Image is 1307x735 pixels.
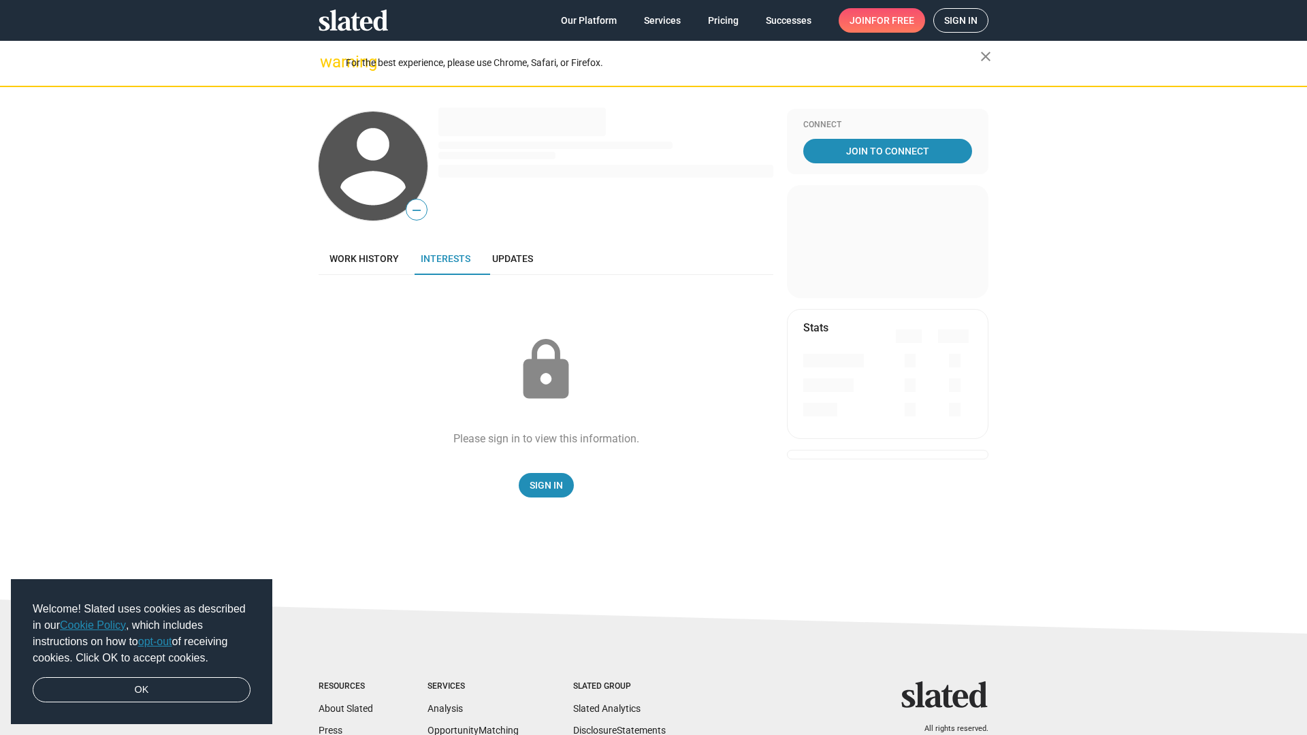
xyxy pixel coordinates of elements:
div: cookieconsent [11,579,272,725]
mat-icon: close [978,48,994,65]
a: Services [633,8,692,33]
a: Our Platform [550,8,628,33]
a: Sign in [933,8,988,33]
a: Slated Analytics [573,703,641,714]
span: Interests [421,253,470,264]
mat-icon: lock [512,336,580,404]
span: Work history [329,253,399,264]
a: About Slated [319,703,373,714]
a: dismiss cookie message [33,677,251,703]
a: opt-out [138,636,172,647]
a: Successes [755,8,822,33]
a: Updates [481,242,544,275]
span: Updates [492,253,533,264]
span: for free [871,8,914,33]
a: Sign In [519,473,574,497]
span: — [406,201,427,219]
div: Please sign in to view this information. [453,431,639,446]
span: Successes [766,8,811,33]
a: Analysis [427,703,463,714]
a: Work history [319,242,410,275]
div: Slated Group [573,681,666,692]
mat-icon: warning [320,54,336,70]
a: Pricing [697,8,749,33]
a: Joinfor free [839,8,925,33]
div: For the best experience, please use Chrome, Safari, or Firefox. [346,54,980,72]
a: Cookie Policy [60,619,126,631]
a: Join To Connect [803,139,972,163]
div: Connect [803,120,972,131]
span: Pricing [708,8,739,33]
mat-card-title: Stats [803,321,828,335]
div: Resources [319,681,373,692]
a: Interests [410,242,481,275]
span: Services [644,8,681,33]
span: Join To Connect [806,139,969,163]
span: Welcome! Slated uses cookies as described in our , which includes instructions on how to of recei... [33,601,251,666]
span: Join [850,8,914,33]
span: Sign In [530,473,563,497]
span: Sign in [944,9,978,32]
span: Our Platform [561,8,617,33]
div: Services [427,681,519,692]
